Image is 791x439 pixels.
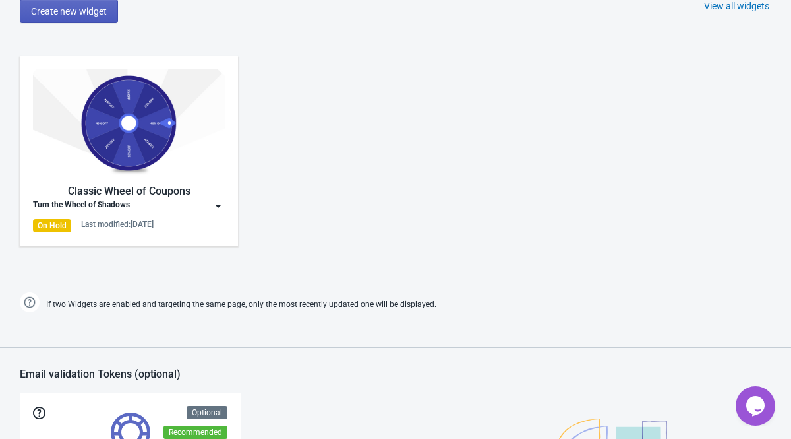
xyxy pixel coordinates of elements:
[736,386,778,426] iframe: chat widget
[46,294,436,316] span: If two Widgets are enabled and targeting the same page, only the most recently updated one will b...
[212,199,225,213] img: dropdown.png
[187,406,227,419] div: Optional
[33,69,225,177] img: classic_game.jpg
[33,184,225,199] div: Classic Wheel of Coupons
[31,6,107,17] span: Create new widget
[33,199,130,213] div: Turn the Wheel of Shadows
[33,219,71,232] div: On Hold
[163,426,227,439] div: Recommended
[81,219,154,230] div: Last modified: [DATE]
[20,292,40,312] img: help.png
